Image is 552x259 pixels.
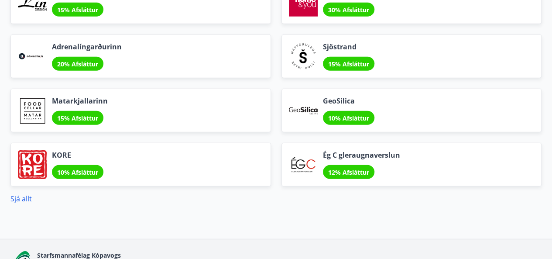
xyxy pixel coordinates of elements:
span: KORE [52,150,103,160]
span: GeoSilica [323,96,374,106]
span: 15% Afsláttur [328,60,369,68]
span: 12% Afsláttur [328,168,369,176]
span: 10% Afsláttur [328,114,369,122]
span: 30% Afsláttur [328,6,369,14]
span: Matarkjallarinn [52,96,108,106]
span: 10% Afsláttur [57,168,98,176]
span: Ég C gleraugnaverslun [323,150,400,160]
span: Sjöstrand [323,42,374,52]
a: Sjá allt [10,194,32,204]
span: 15% Afsláttur [57,114,98,122]
span: Adrenalíngarðurinn [52,42,122,52]
span: 15% Afsláttur [57,6,98,14]
span: 20% Afsláttur [57,60,98,68]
